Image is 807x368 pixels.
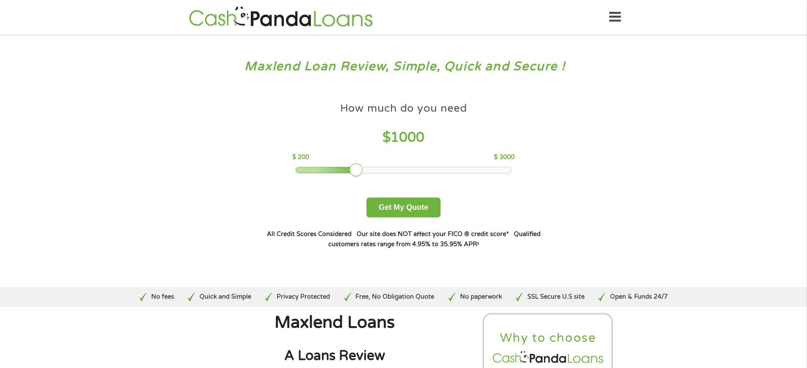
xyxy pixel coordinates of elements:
p: $ 3000 [494,153,515,162]
p: Privacy Protected [277,292,330,302]
h2: A Loans Review [194,347,475,365]
button: Get My Quote [366,198,441,217]
p: Open & Funds 24/7 [610,292,668,302]
img: GetLoanNow Logo [186,5,375,29]
p: No paperwork [460,292,502,302]
strong: All Credit Scores Considered [267,231,352,238]
p: $ 200 [292,153,309,162]
span: Maxlend Loans [275,313,395,332]
span: 1000 [391,129,424,146]
p: No fees [151,292,174,302]
h4: How much do you need [340,102,467,115]
p: Free, No Obligation Quote [355,292,434,302]
strong: Qualified customers rates range from 4.95% to 35.95% APR¹ [328,231,541,248]
p: SSL Secure U.S site [527,292,585,302]
p: Quick and Simple [200,292,251,302]
h4: $ [292,129,515,146]
strong: Our site does NOT affect your FICO ® credit score* [357,231,509,238]
h2: Why to choose [491,330,605,346]
h3: Maxlend Loan Review, Simple, Quick and Secure ! [25,59,783,74]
